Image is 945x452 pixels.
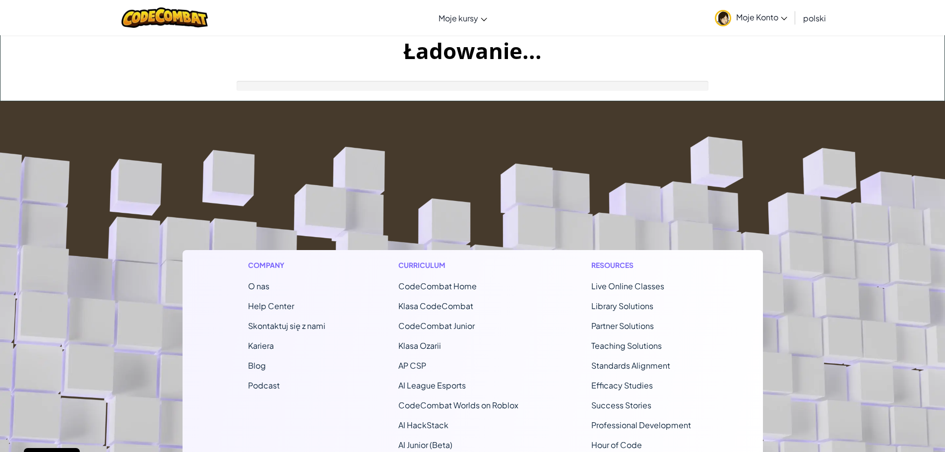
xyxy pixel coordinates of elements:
a: O nas [248,281,269,291]
h1: Ładowanie... [0,35,945,66]
h1: Company [248,260,325,270]
a: Moje kursy [434,4,492,31]
a: Blog [248,360,266,371]
a: AI League Esports [398,380,466,390]
img: avatar [715,10,731,26]
a: Professional Development [591,420,691,430]
h1: Curriculum [398,260,518,270]
span: Moje kursy [439,13,478,23]
h1: Resources [591,260,697,270]
a: Moje Konto [710,2,792,33]
a: Hour of Code [591,440,642,450]
a: Standards Alignment [591,360,670,371]
a: Partner Solutions [591,321,654,331]
a: Teaching Solutions [591,340,662,351]
a: Kariera [248,340,274,351]
a: AI Junior (Beta) [398,440,452,450]
a: Klasa CodeCombat [398,301,473,311]
span: CodeCombat Home [398,281,477,291]
span: Skontaktuj się z nami [248,321,325,331]
span: Moje Konto [736,12,787,22]
img: CodeCombat logo [122,7,208,28]
a: Success Stories [591,400,651,410]
span: polski [803,13,826,23]
a: Klasa Ozarii [398,340,441,351]
a: AP CSP [398,360,426,371]
a: AI HackStack [398,420,448,430]
a: Help Center [248,301,294,311]
a: polski [798,4,831,31]
a: Podcast [248,380,280,390]
a: Library Solutions [591,301,653,311]
a: CodeCombat Worlds on Roblox [398,400,518,410]
a: Efficacy Studies [591,380,653,390]
a: Live Online Classes [591,281,664,291]
a: CodeCombat Junior [398,321,475,331]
